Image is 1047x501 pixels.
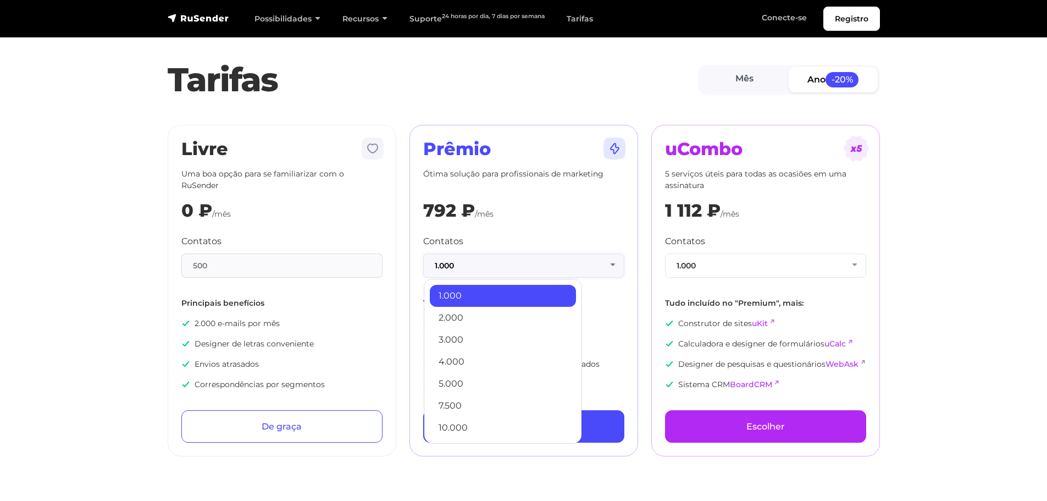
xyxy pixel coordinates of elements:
[424,279,582,444] ul: 1.000
[678,359,826,369] font: Designer de pesquisas e questionários
[665,380,674,389] img: icon-ok.svg
[751,7,818,29] a: Conecte-se
[195,318,280,328] font: 2.000 e-mails por mês
[439,334,463,345] font: 3.000
[665,169,846,190] font: 5 serviços úteis para todas as ocasiões em uma assinatura
[439,290,462,301] font: 1.000
[843,135,869,162] img: tarif-ucombo.svg
[168,13,229,24] img: RuSender
[254,14,312,24] font: Possibilidades
[665,200,721,221] font: 1 112 ₽
[181,319,190,328] img: icon-ok.svg
[423,169,603,179] font: Ótima solução para profissionais de marketing
[423,254,624,278] button: 1.000
[665,339,674,348] img: icon-ok.svg
[423,319,432,328] img: icon-ok.svg
[665,138,743,159] font: uCombo
[824,339,846,349] a: uCalc
[181,236,221,246] font: Contatos
[181,380,190,389] img: icon-ok.svg
[195,379,325,389] font: Correspondências por segmentos
[665,410,866,443] a: Escolher
[835,14,868,24] font: Registro
[752,318,768,328] a: uKit
[826,359,858,369] a: WebAsk
[423,339,432,348] img: icon-ok.svg
[823,7,880,31] a: Registro
[435,261,454,271] font: 1.000
[721,209,739,219] font: /mês
[181,138,228,159] font: Livre
[423,410,624,443] a: Escolher
[423,380,432,389] img: icon-ok.svg
[331,8,398,30] a: Recursos
[807,74,826,85] font: Ano
[195,359,259,369] font: Envios atrasados
[746,421,785,432] font: Escolher
[665,298,804,308] font: Tudo incluído no "Premium", mais:
[730,379,772,389] a: BoardCRM
[439,378,463,389] font: 5.000
[181,169,344,190] font: Uma boa opção para se familiarizar com o RuSender
[439,356,464,367] font: 4.000
[678,379,730,389] font: Sistema CRM
[439,400,462,411] font: 7.500
[195,339,314,349] font: Designer de letras conveniente
[181,410,383,443] a: De graça
[181,298,264,308] font: Principais benefícios
[601,135,628,162] img: tarif-premium.svg
[678,339,824,349] font: Calculadora e designer de formulários
[677,261,696,271] font: 1.000
[665,360,674,368] img: icon-ok.svg
[423,138,491,159] font: Prêmio
[439,312,463,323] font: 2.000
[665,254,866,278] button: 1.000
[678,318,752,328] font: Construtor de sites
[342,14,379,24] font: Recursos
[423,200,475,221] font: 792 ₽
[423,236,463,246] font: Contatos
[398,8,556,30] a: Suporte24 horas por dia, 7 dias por semana
[262,421,302,432] font: De graça
[442,13,545,20] font: 24 horas por dia, 7 dias por semana
[423,360,432,368] img: icon-ok.svg
[439,422,468,433] font: 10.000
[762,13,807,23] font: Conecte-se
[359,135,386,162] img: tarif-free.svg
[423,298,550,308] font: Tudo incluído em "Grátis", mais:
[665,319,674,328] img: icon-ok.svg
[832,74,853,85] font: -20%
[181,360,190,368] img: icon-ok.svg
[735,73,754,84] font: Mês
[556,8,604,30] a: Tarifas
[212,209,231,219] font: /mês
[475,209,494,219] font: /mês
[181,200,212,221] font: 0 ₽
[168,59,278,100] font: Tarifas
[665,236,705,246] font: Contatos
[181,339,190,348] img: icon-ok.svg
[409,14,442,24] font: Suporte
[243,8,331,30] a: Possibilidades
[567,14,593,24] font: Tarifas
